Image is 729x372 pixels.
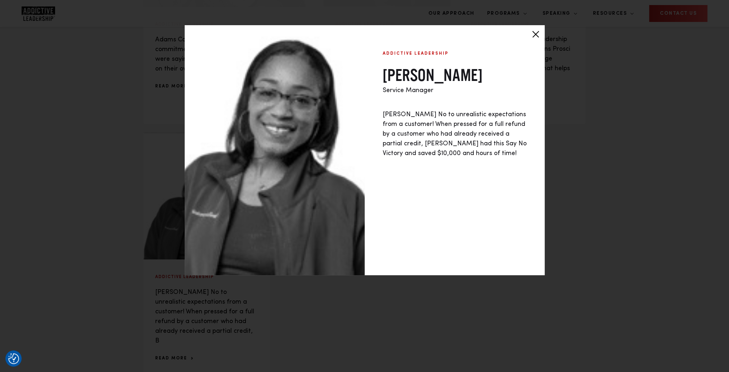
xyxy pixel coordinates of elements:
[383,86,527,95] p: Service Manager
[383,50,527,57] p: Addictive Leadership
[383,64,527,86] h2: [PERSON_NAME]
[8,353,19,364] button: Consent Preferences
[383,110,527,158] p: [PERSON_NAME] No to unrealistic expectations from a customer! When pressed for a full refund by a...
[8,353,19,364] img: Revisit consent button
